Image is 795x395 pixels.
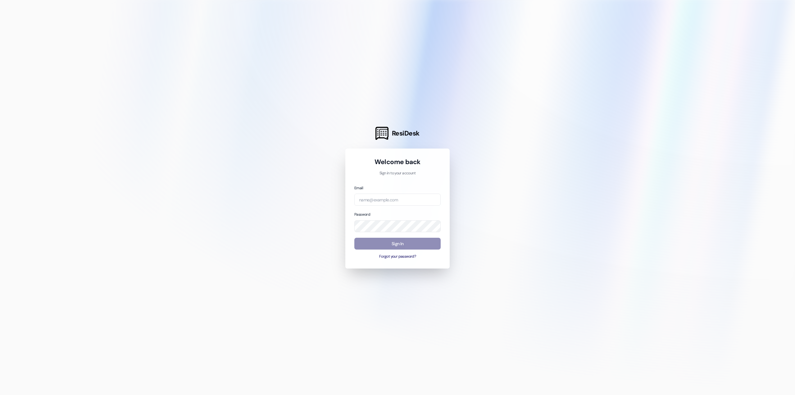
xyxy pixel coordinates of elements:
[354,186,363,191] label: Email
[354,158,441,166] h1: Welcome back
[354,238,441,250] button: Sign In
[354,171,441,176] p: Sign in to your account
[354,212,370,217] label: Password
[354,254,441,260] button: Forgot your password?
[392,129,420,138] span: ResiDesk
[354,194,441,206] input: name@example.com
[375,127,388,140] img: ResiDesk Logo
